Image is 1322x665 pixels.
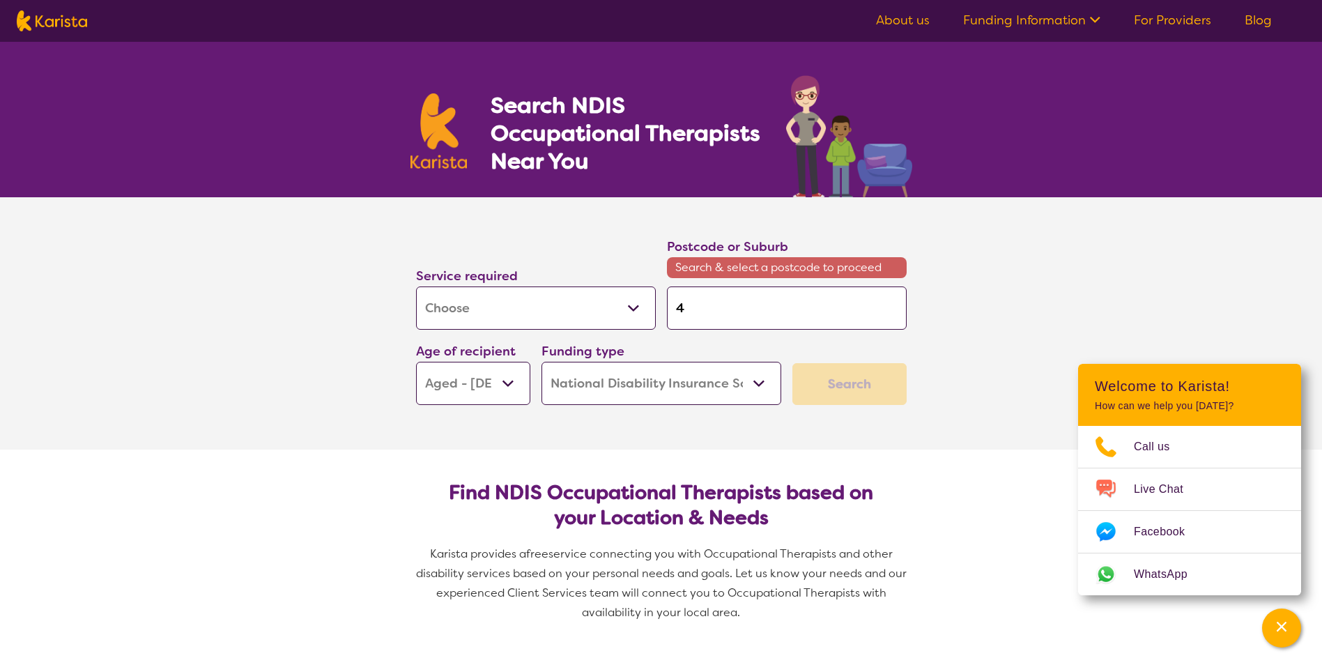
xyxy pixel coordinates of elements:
[427,480,896,530] h2: Find NDIS Occupational Therapists based on your Location & Needs
[1134,564,1204,585] span: WhatsApp
[1262,609,1301,648] button: Channel Menu
[526,546,548,561] span: free
[430,546,526,561] span: Karista provides a
[17,10,87,31] img: Karista logo
[1078,364,1301,595] div: Channel Menu
[786,75,912,197] img: occupational-therapy
[491,91,762,175] h1: Search NDIS Occupational Therapists Near You
[416,546,909,620] span: service connecting you with Occupational Therapists and other disability services based on your p...
[1078,426,1301,595] ul: Choose channel
[410,93,468,169] img: Karista logo
[1245,12,1272,29] a: Blog
[667,257,907,278] span: Search & select a postcode to proceed
[416,268,518,284] label: Service required
[1095,400,1284,412] p: How can we help you [DATE]?
[667,286,907,330] input: Type
[876,12,930,29] a: About us
[1134,436,1187,457] span: Call us
[416,343,516,360] label: Age of recipient
[1134,479,1200,500] span: Live Chat
[1078,553,1301,595] a: Web link opens in a new tab.
[1134,521,1201,542] span: Facebook
[1095,378,1284,395] h2: Welcome to Karista!
[667,238,788,255] label: Postcode or Suburb
[541,343,624,360] label: Funding type
[1134,12,1211,29] a: For Providers
[963,12,1100,29] a: Funding Information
